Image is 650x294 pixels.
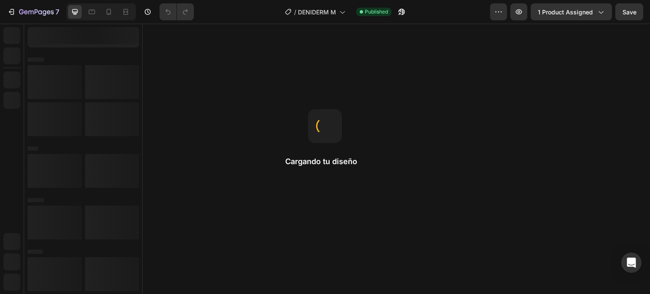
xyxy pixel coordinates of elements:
[615,3,643,20] button: Save
[365,8,388,16] span: Published
[538,8,593,16] span: 1 product assigned
[621,253,642,273] div: Open Intercom Messenger
[55,7,59,17] p: 7
[285,157,357,166] font: Cargando tu diseño
[622,8,636,16] span: Save
[160,3,194,20] div: Undo/Redo
[294,8,296,16] span: /
[298,8,336,16] span: DENIDERM M
[3,3,63,20] button: 7
[531,3,612,20] button: 1 product assigned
